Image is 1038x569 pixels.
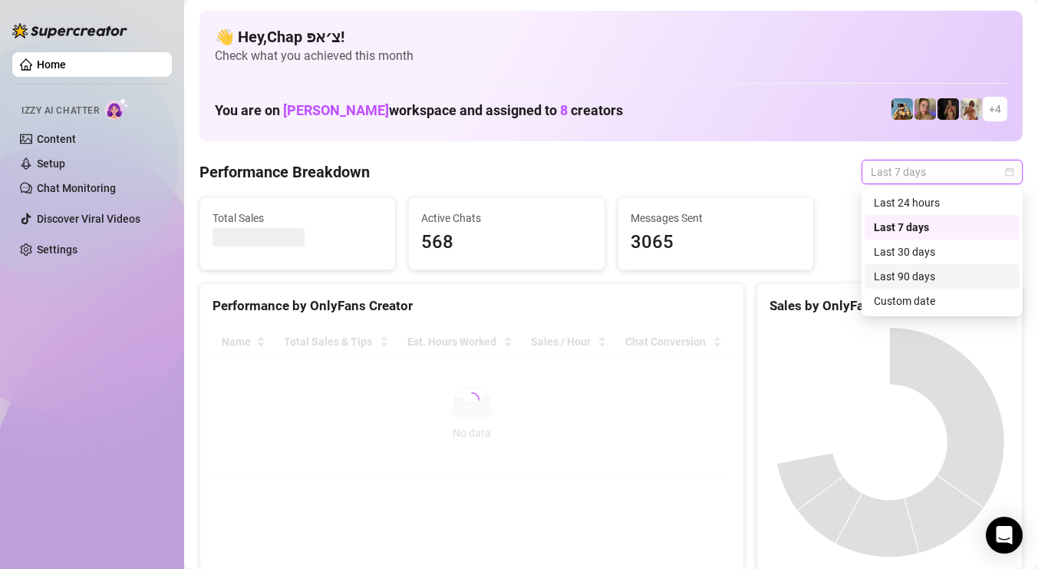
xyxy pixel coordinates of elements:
div: Last 24 hours [874,194,1010,211]
a: Discover Viral Videos [37,213,140,225]
div: Open Intercom Messenger [986,517,1023,554]
span: Izzy AI Chatter [21,104,99,118]
div: Last 30 days [865,240,1020,264]
img: Cherry [914,98,936,120]
div: Last 7 days [874,219,1010,236]
div: Performance by OnlyFans Creator [213,296,731,316]
img: logo-BBDzfeDw.svg [12,23,127,38]
div: Sales by OnlyFans Creator [769,296,1010,316]
span: [PERSON_NAME] [283,102,389,118]
span: Check what you achieved this month [215,48,1007,65]
span: calendar [1005,167,1014,177]
span: Last 7 days [871,160,1013,184]
div: Last 7 days [865,215,1020,240]
h4: 👋 Hey, Chap צ׳אפ ! [215,26,1007,48]
span: Messages Sent [631,210,801,227]
div: Last 90 days [865,264,1020,289]
a: Setup [37,157,65,170]
img: Babydanix [891,98,913,120]
div: Last 90 days [874,268,1010,285]
a: Settings [37,243,77,256]
div: Custom date [865,289,1020,313]
span: + 4 [989,101,1001,117]
span: Active Chats [421,210,591,227]
span: 3065 [631,228,801,257]
a: Content [37,133,76,145]
h1: You are on workspace and assigned to creators [215,102,623,119]
img: Green [961,98,982,120]
span: 568 [421,228,591,257]
div: Last 24 hours [865,190,1020,215]
div: Last 30 days [874,243,1010,260]
div: Custom date [874,293,1010,309]
img: the_bohema [937,98,959,120]
a: Home [37,58,66,71]
span: Total Sales [213,210,383,227]
h4: Performance Breakdown [199,161,370,183]
a: Chat Monitoring [37,182,116,194]
img: AI Chatter [105,98,129,120]
span: loading [462,390,482,410]
span: 8 [560,102,568,118]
